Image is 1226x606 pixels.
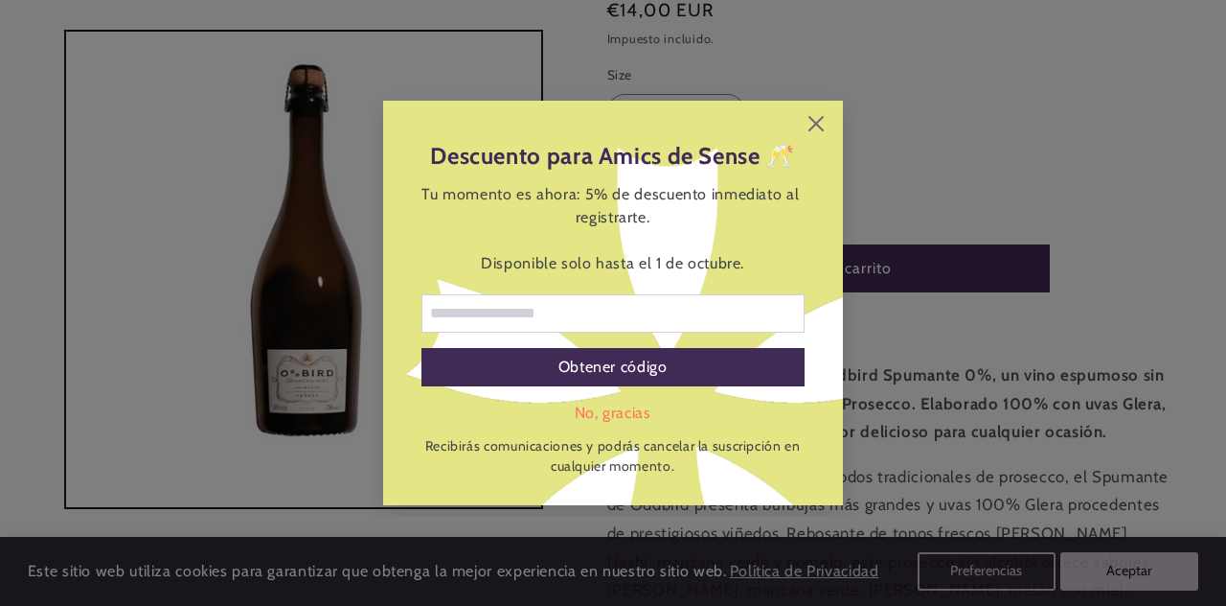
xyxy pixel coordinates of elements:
div: Tu momento es ahora: 5% de descuento inmediato al registrarte. Disponible solo hasta el 1 de octu... [421,183,805,275]
input: Correo electrónico [421,294,805,333]
div: Obtener código [421,348,805,386]
p: Recibirás comunicaciones y podrás cancelar la suscripción en cualquier momento. [421,436,805,477]
div: Obtener código [558,348,668,386]
header: Descuento para Amics de Sense 🥂 [421,139,805,174]
div: No, gracias [421,402,805,425]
